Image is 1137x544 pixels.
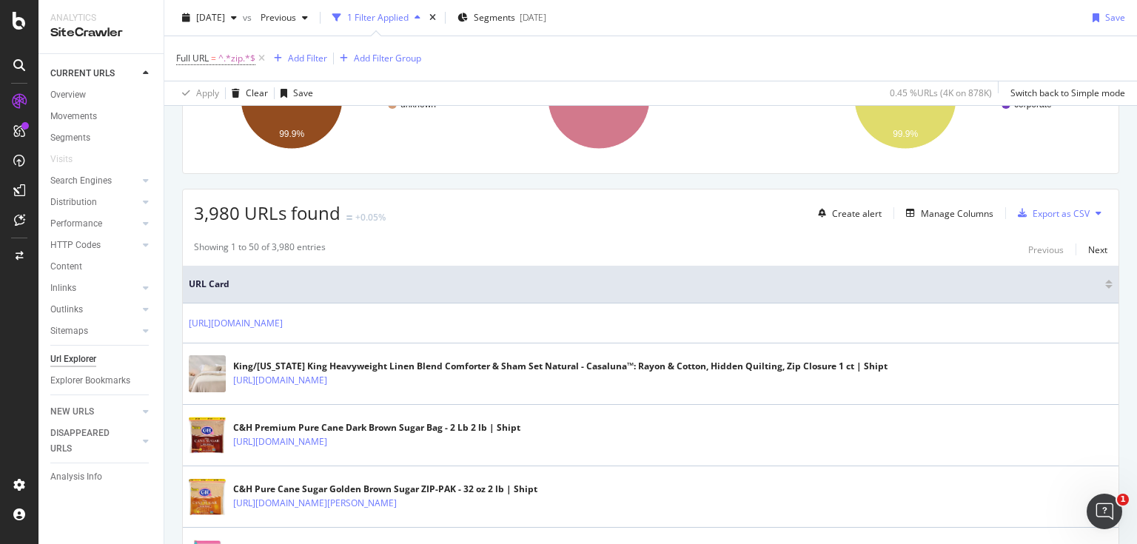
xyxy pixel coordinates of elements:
[176,81,219,105] button: Apply
[255,11,296,24] span: Previous
[50,302,83,318] div: Outlinks
[196,87,219,99] div: Apply
[233,496,397,511] a: [URL][DOMAIN_NAME][PERSON_NAME]
[50,281,76,296] div: Inlinks
[50,469,153,485] a: Analysis Info
[288,52,327,64] div: Add Filter
[211,52,216,64] span: =
[50,426,138,457] a: DISAPPEARED URLS
[1088,244,1107,256] div: Next
[189,479,226,515] img: main image
[474,11,515,24] span: Segments
[255,6,314,30] button: Previous
[900,204,993,222] button: Manage Columns
[1014,99,1052,110] text: corporate
[50,404,94,420] div: NEW URLS
[293,87,313,99] div: Save
[246,87,268,99] div: Clear
[50,238,138,253] a: HTTP Codes
[50,281,138,296] a: Inlinks
[326,6,426,30] button: 1 Filter Applied
[832,207,882,220] div: Create alert
[1088,241,1107,258] button: Next
[233,421,520,434] div: C&H Premium Pure Cane Dark Brown Sugar Bag - 2 Lb 2 lb | Shipt
[233,483,537,496] div: C&H Pure Cane Sugar Golden Brown Sugar ZIP-PAK - 32 oz 2 lb | Shipt
[275,81,313,105] button: Save
[50,66,115,81] div: CURRENT URLS
[50,87,153,103] a: Overview
[50,259,153,275] a: Content
[50,302,138,318] a: Outlinks
[808,33,1104,162] div: A chart.
[50,216,138,232] a: Performance
[501,33,798,162] div: A chart.
[50,24,152,41] div: SiteCrawler
[50,469,102,485] div: Analysis Info
[233,373,327,388] a: [URL][DOMAIN_NAME]
[233,360,888,373] div: King/[US_STATE] King Heavyweight Linen Blend Comforter & Sham Set Natural - Casaluna™: Rayon & Co...
[1105,11,1125,24] div: Save
[50,130,90,146] div: Segments
[1087,6,1125,30] button: Save
[279,129,304,139] text: 99.9%
[50,12,152,24] div: Analytics
[1028,241,1064,258] button: Previous
[50,426,125,457] div: DISAPPEARED URLS
[233,434,327,449] a: [URL][DOMAIN_NAME]
[50,323,88,339] div: Sitemaps
[50,404,138,420] a: NEW URLS
[50,130,153,146] a: Segments
[50,87,86,103] div: Overview
[268,50,327,67] button: Add Filter
[400,99,436,110] text: unknown
[176,52,209,64] span: Full URL
[50,152,87,167] a: Visits
[1028,244,1064,256] div: Previous
[1117,494,1129,506] span: 1
[50,195,138,210] a: Distribution
[50,195,97,210] div: Distribution
[893,129,919,139] text: 99.9%
[189,355,226,392] img: main image
[334,50,421,67] button: Add Filter Group
[189,316,283,331] a: [URL][DOMAIN_NAME]
[346,215,352,220] img: Equal
[194,201,341,225] span: 3,980 URLs found
[50,66,138,81] a: CURRENT URLS
[50,373,130,389] div: Explorer Bookmarks
[426,10,439,25] div: times
[50,259,82,275] div: Content
[50,109,153,124] a: Movements
[176,6,243,30] button: [DATE]
[50,109,97,124] div: Movements
[890,87,992,99] div: 0.45 % URLs ( 4K on 878K )
[1004,81,1125,105] button: Switch back to Simple mode
[196,11,225,24] span: 2025 Sep. 8th
[50,238,101,253] div: HTTP Codes
[50,173,112,189] div: Search Engines
[812,201,882,225] button: Create alert
[194,33,491,162] div: A chart.
[1087,494,1122,529] iframe: Intercom live chat
[520,11,546,24] div: [DATE]
[50,216,102,232] div: Performance
[50,152,73,167] div: Visits
[1012,201,1090,225] button: Export as CSV
[921,207,993,220] div: Manage Columns
[50,352,96,367] div: Url Explorer
[189,417,226,454] img: main image
[355,211,386,224] div: +0.05%
[189,278,1101,291] span: URL Card
[452,6,552,30] button: Segments[DATE]
[50,352,153,367] a: Url Explorer
[347,11,409,24] div: 1 Filter Applied
[243,11,255,24] span: vs
[194,241,326,258] div: Showing 1 to 50 of 3,980 entries
[1033,207,1090,220] div: Export as CSV
[50,373,153,389] a: Explorer Bookmarks
[50,173,138,189] a: Search Engines
[354,52,421,64] div: Add Filter Group
[1010,87,1125,99] div: Switch back to Simple mode
[226,81,268,105] button: Clear
[50,323,138,339] a: Sitemaps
